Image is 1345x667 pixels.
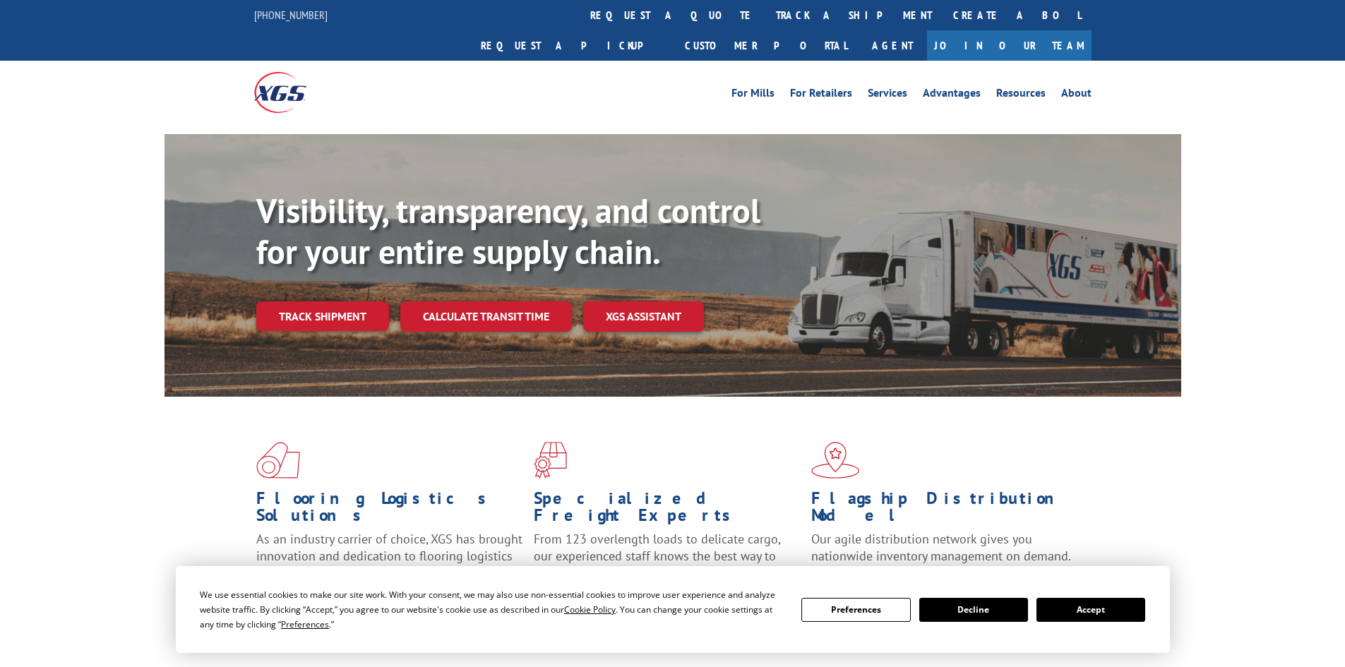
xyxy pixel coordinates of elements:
span: Preferences [281,618,329,630]
h1: Specialized Freight Experts [534,490,801,531]
a: Services [868,88,907,103]
a: Advantages [923,88,981,103]
a: Customer Portal [674,30,858,61]
a: About [1061,88,1092,103]
span: As an industry carrier of choice, XGS has brought innovation and dedication to flooring logistics... [256,531,522,581]
button: Preferences [801,598,910,622]
a: Join Our Team [927,30,1092,61]
button: Accept [1036,598,1145,622]
img: xgs-icon-total-supply-chain-intelligence-red [256,442,300,479]
div: Cookie Consent Prompt [176,566,1170,653]
a: For Retailers [790,88,852,103]
p: From 123 overlength loads to delicate cargo, our experienced staff knows the best way to move you... [534,531,801,594]
a: XGS ASSISTANT [583,301,704,332]
a: [PHONE_NUMBER] [254,8,328,22]
img: xgs-icon-flagship-distribution-model-red [811,442,860,479]
button: Decline [919,598,1028,622]
a: Agent [858,30,927,61]
h1: Flooring Logistics Solutions [256,490,523,531]
a: Calculate transit time [400,301,572,332]
h1: Flagship Distribution Model [811,490,1078,531]
a: For Mills [731,88,775,103]
a: Request a pickup [470,30,674,61]
img: xgs-icon-focused-on-flooring-red [534,442,567,479]
a: Resources [996,88,1046,103]
span: Our agile distribution network gives you nationwide inventory management on demand. [811,531,1071,564]
b: Visibility, transparency, and control for your entire supply chain. [256,188,760,273]
a: Track shipment [256,301,389,331]
div: We use essential cookies to make our site work. With your consent, we may also use non-essential ... [200,587,784,632]
span: Cookie Policy [564,603,616,615]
